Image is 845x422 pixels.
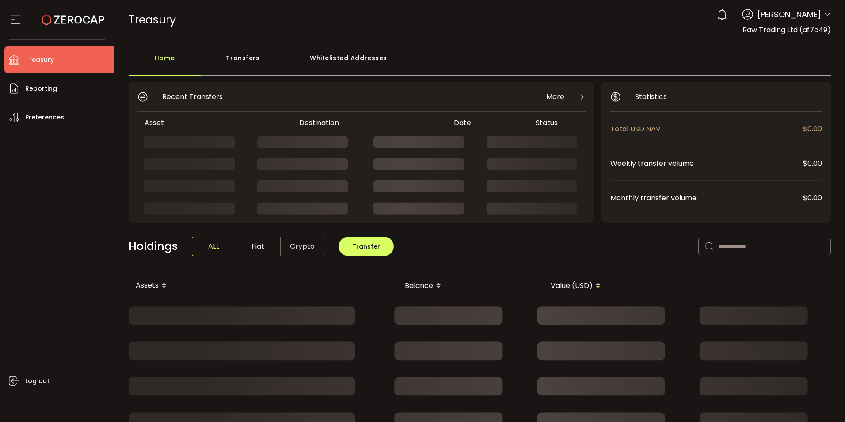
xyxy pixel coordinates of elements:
span: Transfer [352,242,380,251]
span: Preferences [25,111,64,124]
span: $0.00 [803,123,822,134]
div: Transfers [201,49,285,76]
iframe: Chat Widget [801,380,845,422]
span: Fiat [236,237,280,256]
div: Date [447,118,529,128]
div: Value (USD) [448,278,608,293]
span: $0.00 [803,158,822,169]
span: [PERSON_NAME] [757,8,821,20]
div: Whitelisted Addresses [285,49,412,76]
div: Home [129,49,201,76]
span: Raw Trading Ltd (af7c49) [742,25,831,35]
span: Holdings [129,238,178,255]
span: Recent Transfers [162,91,223,102]
div: Status [529,118,584,128]
span: Reporting [25,82,57,95]
span: Crypto [280,237,324,256]
span: Treasury [129,12,176,27]
span: ALL [192,237,236,256]
span: Statistics [635,91,667,102]
div: Destination [292,118,447,128]
span: Total USD NAV [610,123,803,134]
span: Treasury [25,54,54,66]
span: More [546,91,564,102]
div: Assets [129,278,289,293]
span: Monthly transfer volume [610,192,803,203]
div: Balance [289,278,448,293]
span: Log out [25,375,49,387]
button: Transfer [339,237,394,256]
div: Asset [137,118,292,128]
span: $0.00 [803,192,822,203]
span: Weekly transfer volume [610,158,803,169]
